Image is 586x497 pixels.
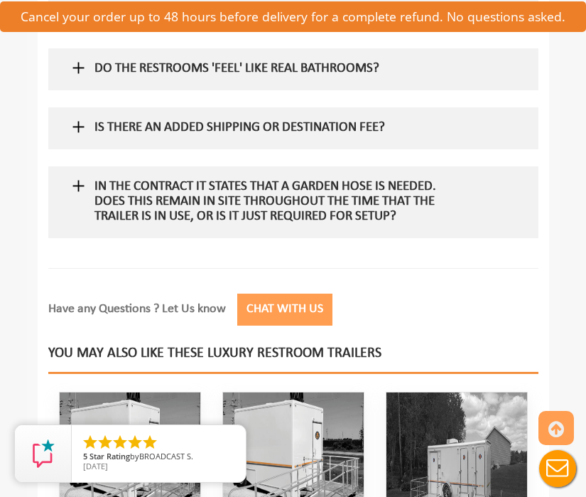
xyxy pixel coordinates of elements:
[126,434,143,451] li: 
[70,59,87,77] img: plus icon sign
[237,294,332,326] button: Chat with Us
[94,121,464,136] h5: IS THERE AN ADDED SHIPPING OR DESTINATION FEE?
[529,440,586,497] button: Live Chat
[141,434,158,451] li: 
[70,118,87,136] img: plus icon sign
[83,451,87,461] span: 5
[94,62,464,77] h5: DO THE RESTROOMS 'FEEL' LIKE REAL BATHROOMS?
[29,439,58,468] img: Review Rating
[83,452,234,462] span: by
[112,434,129,451] li: 
[48,346,538,374] h2: You may also like these luxury restroom trailers
[139,451,193,461] span: BROADCAST S.
[94,180,464,225] h5: In the contract it states that a garden hose is needed. Does this remain in site throughout the t...
[70,1,87,18] img: plus icon sign
[70,177,87,195] img: plus icon sign
[89,451,130,461] span: Star Rating
[97,434,114,451] li: 
[83,461,108,471] span: [DATE]
[82,434,99,451] li: 
[48,294,487,333] p: Have any Questions ? Let Us know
